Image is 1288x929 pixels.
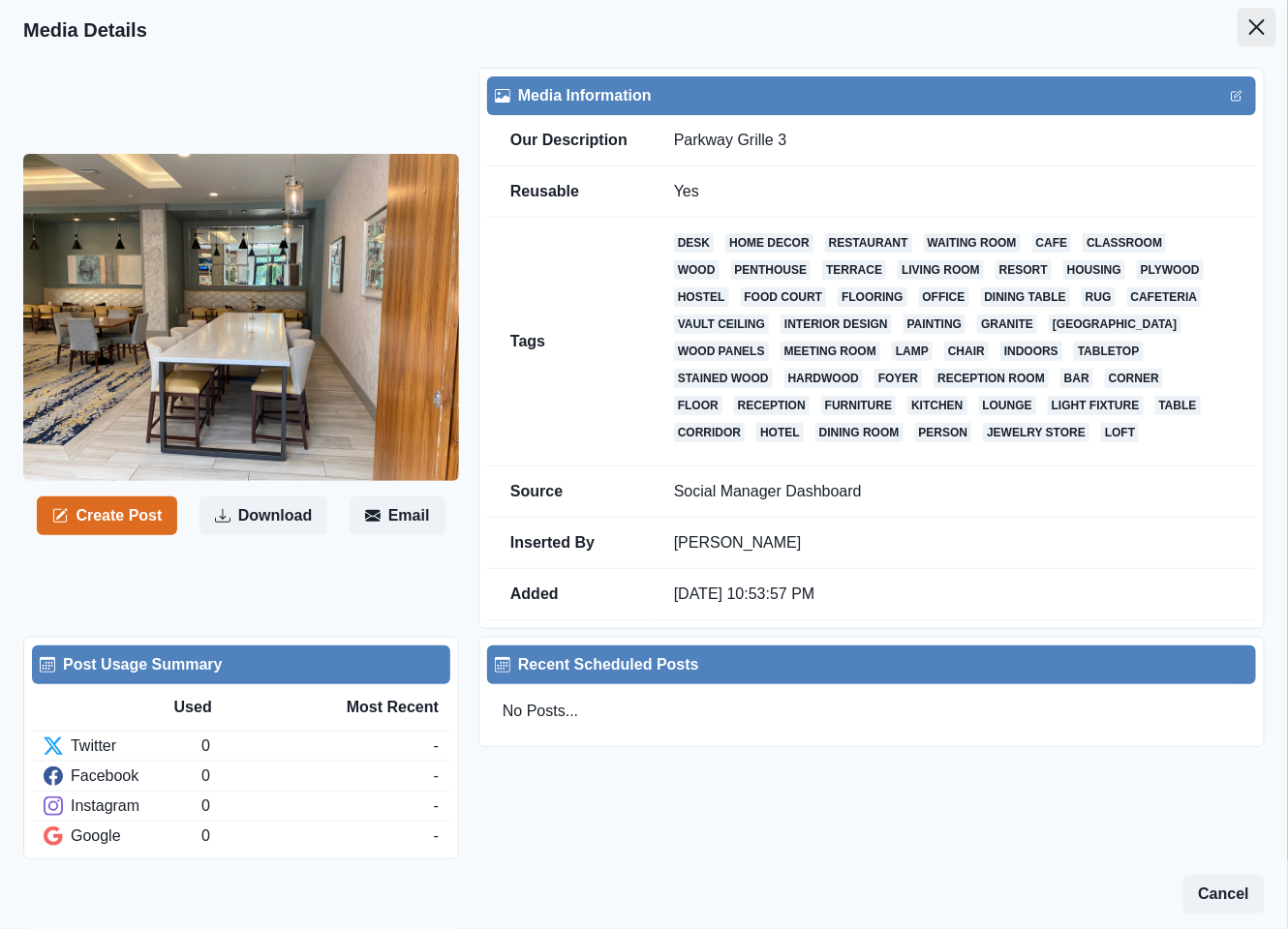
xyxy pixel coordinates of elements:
a: stained wood [674,369,773,388]
button: Email [350,496,445,535]
a: loft [1101,423,1139,442]
button: Edit [1225,84,1248,107]
img: txjrqdsoxxaoup6dhqdo [23,154,459,481]
a: corner [1105,369,1163,388]
a: hotel [756,423,804,442]
a: housing [1063,260,1125,280]
div: - [434,764,439,788]
a: vault ceiling [674,315,769,334]
a: floor [674,396,722,415]
div: 0 [201,734,433,758]
a: person [915,423,972,442]
div: - [434,794,439,818]
a: home decor [725,233,813,253]
td: [DATE] 10:53:57 PM [651,569,1256,620]
a: living room [898,260,984,280]
a: waiting room [924,233,1021,253]
a: [GEOGRAPHIC_DATA] [1049,315,1181,334]
a: kitchen [907,396,966,415]
a: dining table [981,287,1070,307]
a: reception [734,396,810,415]
a: meeting room [781,342,880,361]
a: terrace [822,260,886,280]
a: penthouse [731,260,812,280]
a: wood [674,260,720,280]
button: Cancel [1183,875,1265,914]
a: cafe [1032,233,1072,253]
a: flooring [838,287,906,307]
a: bar [1060,369,1093,388]
div: Twitter [44,734,201,758]
a: rug [1082,287,1116,307]
a: wood panels [674,342,769,361]
a: lamp [892,342,933,361]
a: dining room [815,423,904,442]
div: No Posts... [487,684,1256,738]
div: - [434,824,439,848]
td: Tags [487,218,651,466]
td: Inserted By [487,518,651,569]
a: painting [904,315,966,334]
a: [PERSON_NAME] [674,534,802,551]
a: food court [741,287,827,307]
div: 0 [201,824,433,848]
a: hardwood [784,369,863,388]
div: Used [174,696,307,719]
a: classroom [1083,233,1166,253]
td: Yes [651,166,1256,218]
td: Reusable [487,166,651,218]
a: granite [977,315,1037,334]
a: tabletop [1074,342,1144,361]
a: chair [944,342,989,361]
a: office [919,287,969,307]
div: Post Usage Summary [40,653,443,676]
a: desk [674,233,714,253]
div: Facebook [44,764,201,788]
a: furniture [821,396,896,415]
td: Added [487,569,651,620]
a: corridor [674,423,745,442]
a: hostel [674,287,729,307]
a: lounge [979,396,1036,415]
div: Recent Scheduled Posts [495,653,1248,676]
p: Social Manager Dashboard [674,482,1233,501]
td: Source [487,466,651,518]
div: Google [44,824,201,848]
button: Close [1238,8,1276,46]
td: Our Description [487,115,651,166]
div: 0 [201,764,433,788]
a: plywood [1137,260,1204,280]
a: light fixture [1048,396,1144,415]
div: Media Information [495,84,1248,107]
div: - [434,734,439,758]
div: Most Recent [306,696,439,719]
a: restaurant [825,233,912,253]
a: interior design [781,315,892,334]
a: foyer [874,369,922,388]
button: Create Post [37,496,177,535]
a: resort [996,260,1052,280]
div: 0 [201,794,433,818]
a: cafeteria [1127,287,1202,307]
a: reception room [934,369,1049,388]
a: table [1155,396,1201,415]
a: jewelry store [983,423,1089,442]
a: indoors [1000,342,1062,361]
td: Parkway Grille 3 [651,115,1256,166]
button: Download [199,496,327,535]
div: Instagram [44,794,201,818]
